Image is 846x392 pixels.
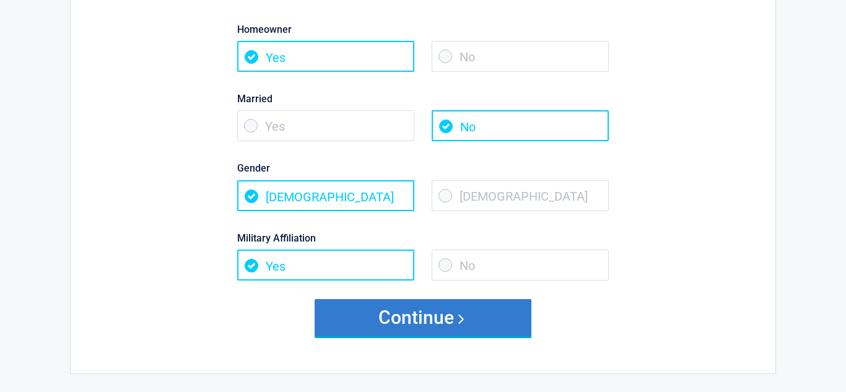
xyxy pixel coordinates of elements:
span: [DEMOGRAPHIC_DATA] [237,180,414,211]
label: Homeowner [237,21,609,38]
span: Yes [237,250,414,281]
span: No [432,250,609,281]
span: [DEMOGRAPHIC_DATA] [432,180,609,211]
label: Married [237,90,609,107]
button: Continue [315,299,531,336]
label: Gender [237,160,609,176]
span: Yes [237,41,414,72]
label: Military Affiliation [237,230,609,246]
span: Yes [237,110,414,141]
span: No [432,110,609,141]
span: No [432,41,609,72]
